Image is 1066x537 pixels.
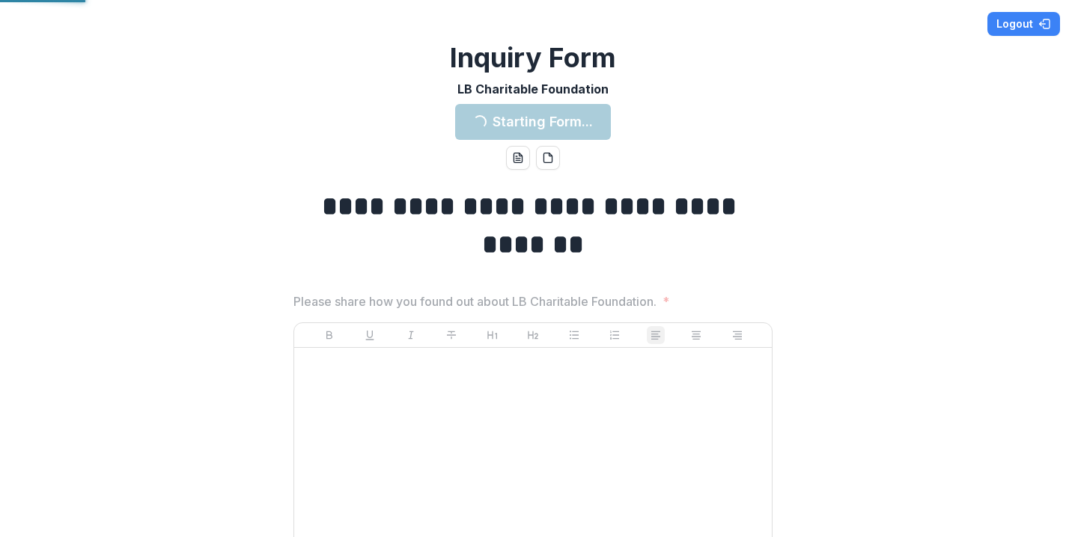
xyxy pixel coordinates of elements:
[687,326,705,344] button: Align Center
[565,326,583,344] button: Bullet List
[361,326,379,344] button: Underline
[987,12,1060,36] button: Logout
[728,326,746,344] button: Align Right
[450,42,616,74] h2: Inquiry Form
[455,104,611,140] button: Starting Form...
[457,80,609,98] p: LB Charitable Foundation
[402,326,420,344] button: Italicize
[506,146,530,170] button: word-download
[536,146,560,170] button: pdf-download
[442,326,460,344] button: Strike
[484,326,502,344] button: Heading 1
[606,326,624,344] button: Ordered List
[647,326,665,344] button: Align Left
[293,292,657,310] p: Please share how you found out about LB Charitable Foundation.
[524,326,542,344] button: Heading 2
[320,326,338,344] button: Bold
